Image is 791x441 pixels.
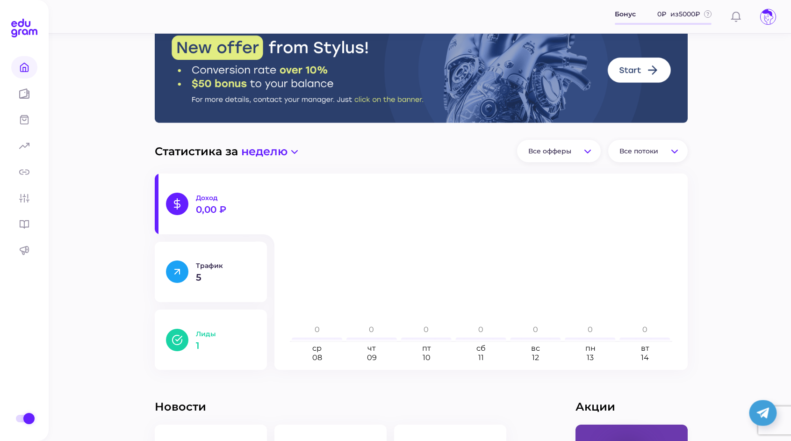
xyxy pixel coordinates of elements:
[476,344,486,353] text: сб
[196,330,256,338] p: Лиды
[588,325,593,334] tspan: 0
[155,17,688,123] img: Stylus Banner
[196,273,256,282] p: 5
[155,310,267,370] button: Лиды1
[422,344,431,353] text: пт
[531,344,540,353] text: вс
[369,325,374,334] tspan: 0
[641,344,649,353] text: вт
[196,341,256,350] p: 1
[532,353,539,362] text: 12
[155,140,688,162] div: Статистика за
[615,9,636,19] span: Бонус
[641,353,649,362] text: 14
[241,145,288,158] span: неделю
[587,353,594,362] text: 13
[423,353,431,362] text: 10
[315,325,320,334] tspan: 0
[196,205,256,214] p: 0,00 ₽
[155,400,575,413] div: Новости
[657,9,700,19] span: 0 ₽ из 5000 ₽
[196,194,256,202] p: Доход
[575,400,688,413] div: Акции
[155,242,267,302] button: Трафик5
[533,325,538,334] tspan: 0
[585,344,596,353] text: пн
[312,344,322,353] text: ср
[478,353,484,362] text: 11
[528,147,571,155] span: Все офферы
[312,353,322,362] text: 08
[367,353,377,362] text: 09
[367,344,376,353] text: чт
[619,147,658,155] span: Все потоки
[478,325,483,334] tspan: 0
[196,261,256,270] p: Трафик
[155,174,267,234] button: Доход0,00 ₽
[642,325,647,334] tspan: 0
[424,325,429,334] tspan: 0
